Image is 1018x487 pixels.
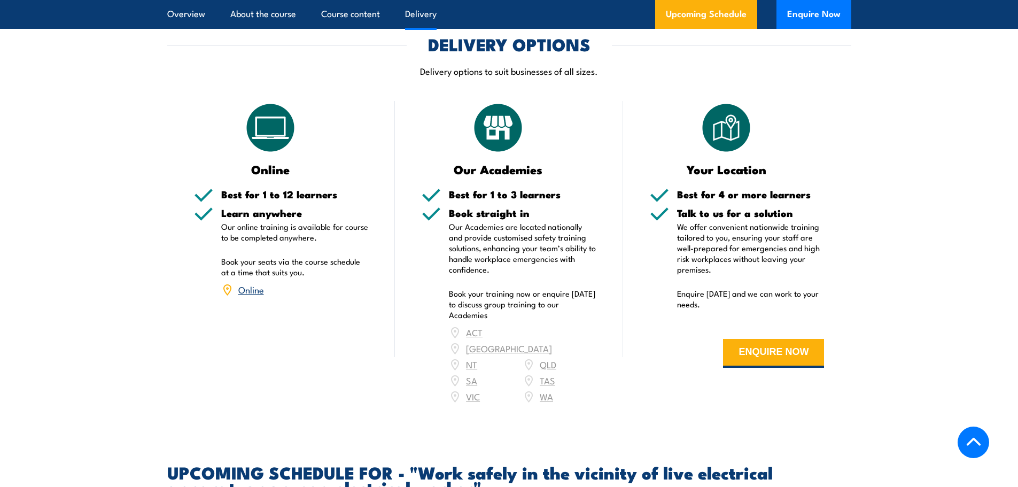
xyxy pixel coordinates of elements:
button: ENQUIRE NOW [723,339,824,368]
p: Delivery options to suit businesses of all sizes. [167,65,851,77]
h5: Book straight in [449,208,596,218]
h3: Our Academies [422,163,575,175]
p: Our Academies are located nationally and provide customised safety training solutions, enhancing ... [449,221,596,275]
h2: DELIVERY OPTIONS [428,36,590,51]
p: Enquire [DATE] and we can work to your needs. [677,288,825,310]
p: Book your seats via the course schedule at a time that suits you. [221,256,369,277]
h5: Best for 1 to 3 learners [449,189,596,199]
h5: Talk to us for a solution [677,208,825,218]
h3: Online [194,163,347,175]
h5: Best for 4 or more learners [677,189,825,199]
h5: Learn anywhere [221,208,369,218]
p: We offer convenient nationwide training tailored to you, ensuring your staff are well-prepared fo... [677,221,825,275]
p: Book your training now or enquire [DATE] to discuss group training to our Academies [449,288,596,320]
h3: Your Location [650,163,803,175]
p: Our online training is available for course to be completed anywhere. [221,221,369,243]
a: Online [238,283,264,296]
h5: Best for 1 to 12 learners [221,189,369,199]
